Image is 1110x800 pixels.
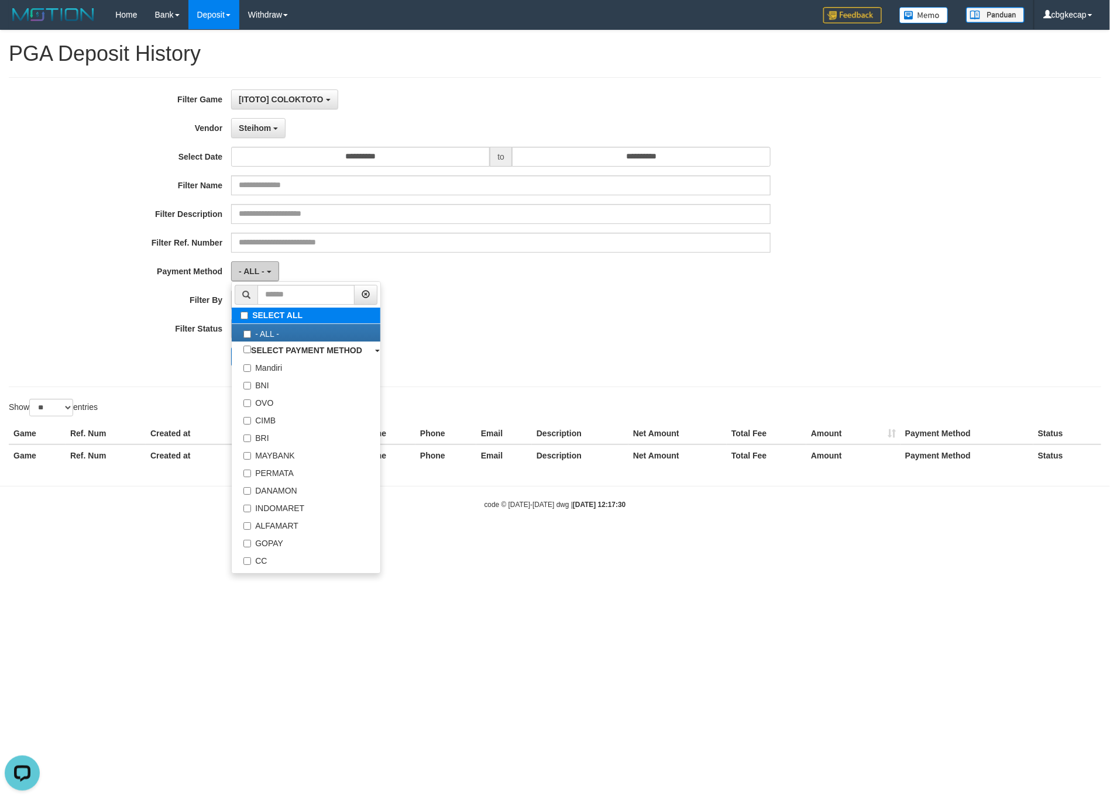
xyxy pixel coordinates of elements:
small: code © [DATE]-[DATE] dwg | [484,501,626,509]
input: BNI [243,382,251,389]
th: Email [476,423,532,444]
input: DANAMON [243,487,251,495]
input: GOPAY [243,540,251,547]
th: Created at [146,444,256,466]
th: Created at [146,423,256,444]
th: Phone [415,444,476,466]
span: - ALL - [239,267,264,276]
label: PERMATA [232,463,380,481]
span: to [490,147,512,167]
button: Open LiveChat chat widget [5,5,40,40]
input: Mandiri [243,364,251,372]
input: CC [243,557,251,565]
img: MOTION_logo.png [9,6,98,23]
input: - ALL - [243,330,251,338]
h1: PGA Deposit History [9,42,1101,65]
img: Button%20Memo.svg [899,7,949,23]
label: GOPAY [232,533,380,551]
img: Feedback.jpg [823,7,882,23]
th: Net Amount [628,423,727,444]
input: CIMB [243,417,251,425]
th: Payment Method [901,444,1033,466]
input: INDOMARET [243,505,251,512]
th: Total Fee [727,444,806,466]
th: Ref. Num [66,444,146,466]
th: Ref. Num [66,423,146,444]
select: Showentries [29,399,73,416]
strong: [DATE] 12:17:30 [573,501,626,509]
th: Amount [806,423,901,444]
button: Steihom [231,118,286,138]
input: PERMATA [243,470,251,477]
label: CIMB [232,411,380,428]
th: Payment Method [901,423,1033,444]
label: - ALL - [232,324,380,342]
label: Mandiri [232,358,380,375]
label: CC [232,551,380,568]
label: SELECT ALL [232,308,380,323]
img: panduan.png [966,7,1025,23]
input: SELECT PAYMENT METHOD [243,346,251,353]
th: Description [532,444,628,466]
th: Total Fee [727,423,806,444]
th: Email [476,444,532,466]
input: SELECT ALL [240,312,248,319]
th: Game [9,423,66,444]
th: Amount [806,444,901,466]
a: SELECT PAYMENT METHOD [232,342,380,358]
input: MAYBANK [243,452,251,460]
th: Status [1033,423,1101,444]
th: Game [9,444,66,466]
label: BCA [232,568,380,586]
label: DANAMON [232,481,380,498]
span: [ITOTO] COLOKTOTO [239,95,323,104]
label: BRI [232,428,380,446]
th: Name [359,423,415,444]
input: ALFAMART [243,522,251,530]
label: Show entries [9,399,98,416]
th: Net Amount [628,444,727,466]
button: [ITOTO] COLOKTOTO [231,89,338,109]
span: Steihom [239,123,271,133]
th: Description [532,423,628,444]
button: - ALL - [231,261,279,281]
b: SELECT PAYMENT METHOD [251,346,362,355]
label: MAYBANK [232,446,380,463]
label: INDOMARET [232,498,380,516]
th: Status [1033,444,1101,466]
input: OVO [243,399,251,407]
label: OVO [232,393,380,411]
label: BNI [232,375,380,393]
input: BRI [243,435,251,442]
th: Name [359,444,415,466]
th: Phone [415,423,476,444]
label: ALFAMART [232,516,380,533]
